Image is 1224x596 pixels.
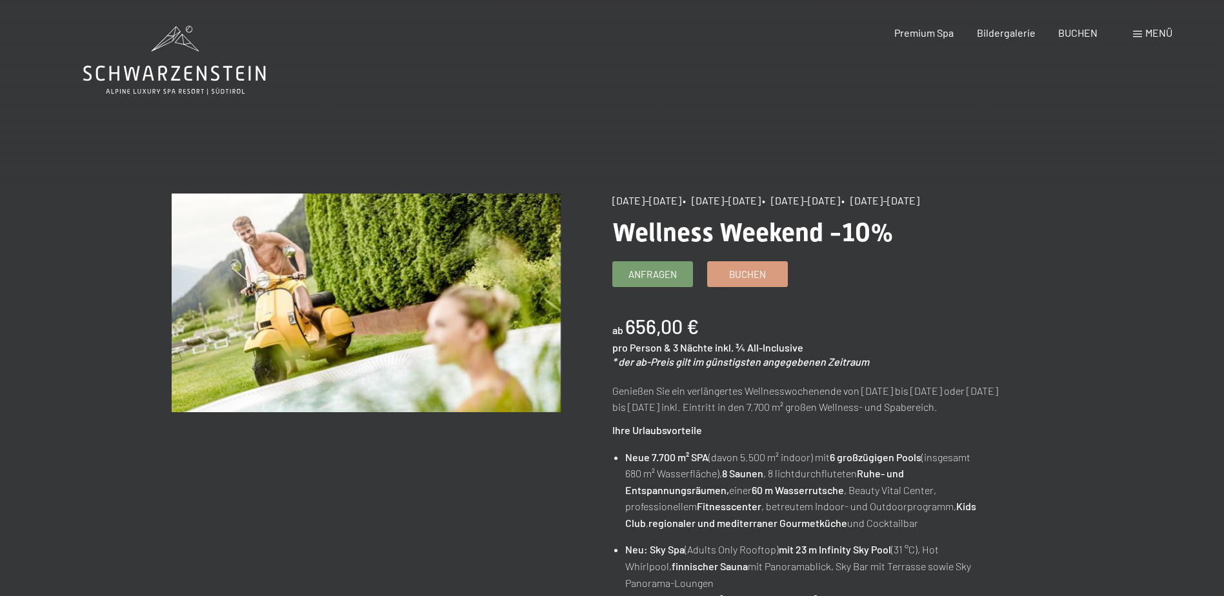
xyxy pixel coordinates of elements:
strong: 8 Saunen [722,467,763,479]
span: pro Person & [612,341,671,353]
strong: Ruhe- und Entspannungsräumen, [625,467,904,496]
strong: finnischer Sauna [672,560,748,572]
span: Wellness Weekend -10% [612,217,894,248]
strong: 60 m Wasserrutsche [752,484,844,496]
span: [DATE]–[DATE] [612,194,681,206]
a: Anfragen [613,262,692,286]
em: * der ab-Preis gilt im günstigsten angegebenen Zeitraum [612,355,869,368]
strong: Neu: Sky Spa [625,543,685,555]
span: • [DATE]–[DATE] [841,194,919,206]
a: Bildergalerie [977,26,1036,39]
a: Premium Spa [894,26,954,39]
strong: regionaler und mediterraner Gourmetküche [648,517,847,529]
strong: mit 23 m Infinity Sky Pool [779,543,891,555]
span: ab [612,324,623,336]
strong: Ihre Urlaubsvorteile [612,424,702,436]
li: (Adults Only Rooftop) (31 °C), Hot Whirlpool, mit Panoramablick, Sky Bar mit Terrasse sowie Sky P... [625,541,1001,591]
strong: Kids Club [625,500,976,529]
strong: Neue 7.700 m² SPA [625,451,708,463]
strong: 6 großzügigen Pools [830,451,921,463]
img: Wellness Weekend -10% [172,194,561,412]
span: Menü [1145,26,1172,39]
p: Genießen Sie ein verlängertes Wellnesswochenende von [DATE] bis [DATE] oder [DATE] bis [DATE] ink... [612,382,1001,415]
span: • [DATE]–[DATE] [762,194,840,206]
span: 3 Nächte [673,341,713,353]
a: BUCHEN [1058,26,1098,39]
a: Buchen [708,262,787,286]
li: (davon 5.500 m² indoor) mit (insgesamt 680 m² Wasserfläche), , 8 lichtdurchfluteten einer , Beaut... [625,449,1001,531]
span: inkl. ¾ All-Inclusive [715,341,803,353]
b: 656,00 € [625,315,699,338]
span: • [DATE]–[DATE] [683,194,761,206]
span: Anfragen [628,268,677,281]
strong: Fitnesscenter [697,500,761,512]
span: Buchen [729,268,766,281]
